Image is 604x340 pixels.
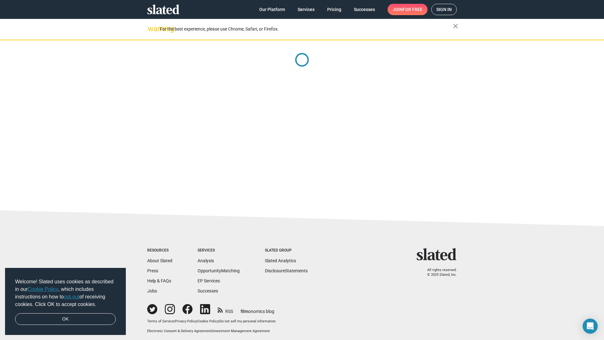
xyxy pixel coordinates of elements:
[148,25,155,32] mat-icon: warning
[298,4,315,15] span: Services
[241,309,248,314] span: film
[393,4,422,15] span: Join
[212,329,270,333] a: Investment Management Agreement
[436,4,452,15] span: Sign in
[174,319,175,323] span: |
[198,248,240,253] div: Services
[218,305,233,314] a: RSS
[198,258,214,263] a: Analysis
[160,25,453,33] div: For the best experience, please use Chrome, Safari, or Firefox.
[147,288,157,293] a: Jobs
[147,329,211,333] a: Electronic Consent & Delivery Agreement
[198,278,220,283] a: EP Services
[147,319,174,323] a: Terms of Service
[28,286,58,292] a: Cookie Policy
[349,4,380,15] a: Successes
[254,4,290,15] a: Our Platform
[403,4,422,15] span: for free
[265,268,308,273] a: DisclosureStatements
[211,329,212,333] span: |
[327,4,341,15] span: Pricing
[583,319,598,334] div: Open Intercom Messenger
[5,268,126,335] div: cookieconsent
[198,288,218,293] a: Successes
[147,258,172,263] a: About Slated
[259,4,285,15] span: Our Platform
[421,268,457,277] p: All rights reserved. © 2025 Slated, Inc.
[388,4,428,15] a: Joinfor free
[452,22,459,30] mat-icon: close
[322,4,346,15] a: Pricing
[147,248,172,253] div: Resources
[147,278,171,283] a: Help & FAQs
[265,258,296,263] a: Slated Analytics
[354,4,375,15] span: Successes
[198,268,240,273] a: OpportunityMatching
[64,294,80,299] a: opt-out
[219,319,220,323] span: |
[15,313,116,325] a: dismiss cookie message
[220,319,276,324] button: Do not sell my personal information
[265,248,308,253] div: Slated Group
[197,319,198,323] span: |
[15,278,116,308] span: Welcome! Slated uses cookies as described in our , which includes instructions on how to of recei...
[293,4,320,15] a: Services
[241,303,274,314] a: filmonomics blog
[431,4,457,15] a: Sign in
[147,268,158,273] a: Press
[198,319,219,323] a: Cookie Policy
[175,319,197,323] a: Privacy Policy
